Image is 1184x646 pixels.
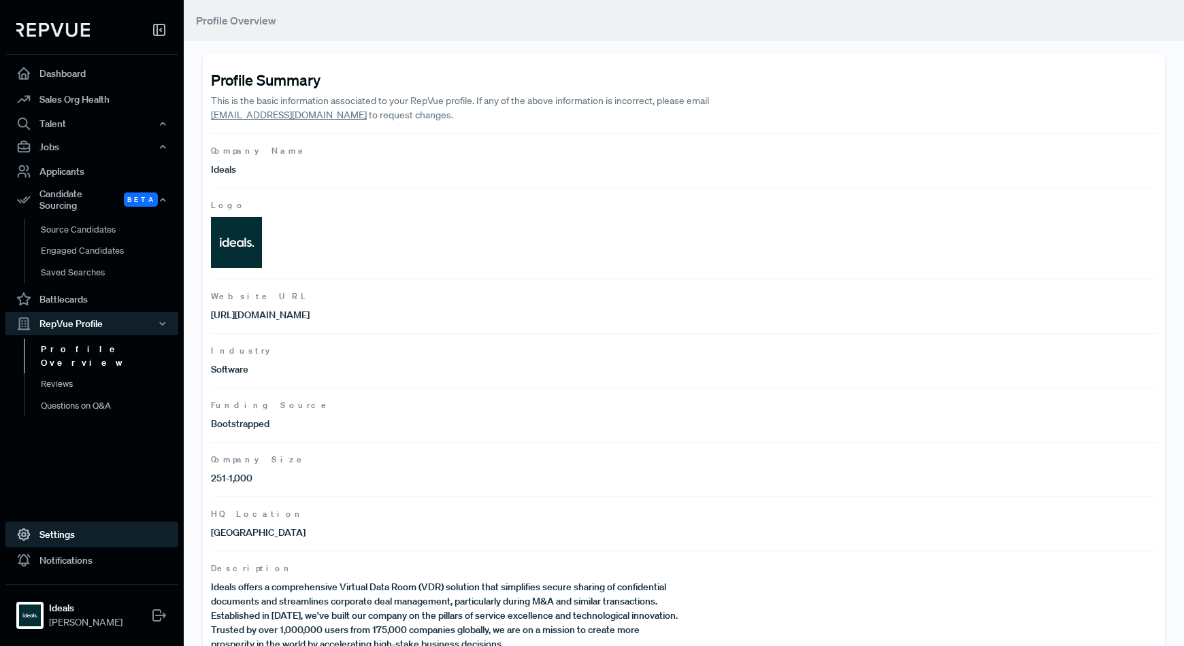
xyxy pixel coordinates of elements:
p: [URL][DOMAIN_NAME] [211,308,684,322]
a: Saved Searches [24,262,197,284]
span: Logo [211,199,1157,211]
img: Ideals [19,605,41,626]
a: Sales Org Health [5,86,178,112]
a: Notifications [5,547,178,573]
a: [EMAIL_ADDRESS][DOMAIN_NAME] [211,109,367,121]
span: HQ Location [211,508,1157,520]
p: Bootstrapped [211,417,684,431]
a: Dashboard [5,61,178,86]
button: Jobs [5,135,178,158]
a: Engaged Candidates [24,240,197,262]
span: [PERSON_NAME] [49,615,122,630]
button: RepVue Profile [5,312,178,335]
button: Candidate Sourcing Beta [5,184,178,216]
button: Talent [5,112,178,135]
a: IdealsIdeals[PERSON_NAME] [5,584,178,635]
h4: Profile Summary [211,71,1157,88]
a: Settings [5,522,178,547]
a: Applicants [5,158,178,184]
span: Funding Source [211,399,1157,411]
div: Candidate Sourcing [5,184,178,216]
img: RepVue [16,23,90,37]
a: Source Candidates [24,219,197,241]
span: Company Size [211,454,1157,466]
span: Company Name [211,145,1157,157]
span: Profile Overview [196,14,276,27]
p: This is the basic information associated to your RepVue profile. If any of the above information ... [211,94,778,122]
span: Beta [124,192,158,207]
a: Profile Overview [24,339,197,373]
p: 251-1,000 [211,471,684,486]
a: Battlecards [5,286,178,312]
span: Website URL [211,290,1157,303]
p: [GEOGRAPHIC_DATA] [211,526,684,540]
span: Description [211,562,1157,575]
p: Software [211,362,684,377]
strong: Ideals [49,601,122,615]
span: Industry [211,345,1157,357]
p: Ideals [211,163,684,177]
img: Logo [211,217,262,268]
a: Reviews [24,373,197,395]
a: Questions on Q&A [24,395,197,417]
